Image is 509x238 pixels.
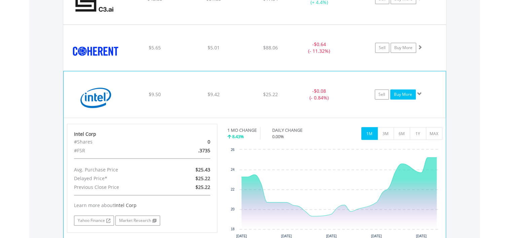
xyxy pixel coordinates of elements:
div: 0 [167,137,215,146]
img: EQU.US.INTC.png [67,80,125,116]
div: Previous Close Price [69,183,167,192]
div: DAILY CHANGE [272,127,326,133]
div: Avg. Purchase Price [69,165,167,174]
button: 6M [394,127,410,140]
span: $25.43 [195,166,210,173]
text: 20 [231,207,235,211]
img: EQU.US.COHR.png [67,33,124,69]
span: $0.64 [314,41,326,47]
div: - (- 0.84%) [294,88,344,101]
a: Buy More [391,43,416,53]
div: - (- 11.32%) [294,41,345,54]
button: 1Y [410,127,426,140]
div: #FSR [69,146,167,155]
span: $25.22 [195,175,210,182]
div: Intel Corp [74,131,211,137]
span: 8.43% [232,133,244,140]
span: $5.01 [208,44,220,51]
span: $5.65 [148,44,160,51]
span: 0.00% [272,133,284,140]
div: .3735 [167,146,215,155]
a: Yahoo Finance [74,215,114,226]
text: 18 [231,227,235,231]
a: Market Research [115,215,160,226]
span: $9.50 [149,91,161,97]
button: MAX [426,127,442,140]
text: 26 [231,148,235,152]
text: 22 [231,188,235,191]
span: $0.08 [314,88,326,94]
div: Learn more about [74,202,211,209]
span: $25.22 [263,91,278,97]
div: #Shares [69,137,167,146]
span: $9.42 [208,91,220,97]
a: Buy More [390,89,416,100]
a: Sell [375,43,389,53]
text: 24 [231,168,235,171]
a: Sell [375,89,389,100]
span: $88.06 [263,44,278,51]
span: Intel Corp [114,202,137,208]
div: 1 MO CHANGE [227,127,257,133]
button: 3M [377,127,394,140]
button: 1M [361,127,378,140]
span: $25.22 [195,184,210,190]
div: Delayed Price* [69,174,167,183]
